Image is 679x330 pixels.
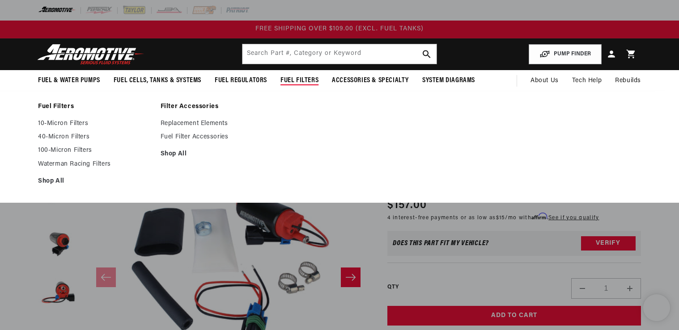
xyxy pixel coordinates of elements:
[161,103,274,111] a: Filter Accessories
[255,25,424,32] span: FREE SHIPPING OVER $109.00 (EXCL. FUEL TANKS)
[35,44,147,65] img: Aeromotive
[416,70,482,91] summary: System Diagrams
[531,213,547,220] span: Affirm
[208,70,274,91] summary: Fuel Regulators
[417,44,437,64] button: search button
[31,70,107,91] summary: Fuel & Water Pumps
[548,215,599,221] a: See if you qualify - Learn more about Affirm Financing (opens in modal)
[38,76,100,85] span: Fuel & Water Pumps
[496,215,505,221] span: $15
[38,120,152,128] a: 10-Micron Filters
[161,133,274,141] a: Fuel Filter Accessories
[38,103,152,111] a: Fuel Filters
[38,222,83,267] button: Load image 3 in gallery view
[325,70,416,91] summary: Accessories & Specialty
[387,197,427,213] span: $157.00
[393,240,489,247] div: Does This part fit My vehicle?
[524,70,565,92] a: About Us
[530,77,559,84] span: About Us
[96,267,116,287] button: Slide left
[332,76,409,85] span: Accessories & Specialty
[38,177,152,185] a: Shop All
[280,76,318,85] span: Fuel Filters
[615,76,641,86] span: Rebuilds
[341,267,361,287] button: Slide right
[581,236,636,251] button: Verify
[387,213,599,222] p: 4 interest-free payments or as low as /mo with .
[38,146,152,155] a: 100-Micron Filters
[572,76,602,86] span: Tech Help
[161,150,274,158] a: Shop All
[107,70,208,91] summary: Fuel Cells, Tanks & Systems
[215,76,267,85] span: Fuel Regulators
[274,70,325,91] summary: Fuel Filters
[114,76,201,85] span: Fuel Cells, Tanks & Systems
[38,160,152,168] a: Waterman Racing Filters
[422,76,475,85] span: System Diagrams
[38,133,152,141] a: 40-Micron Filters
[608,70,648,92] summary: Rebuilds
[529,44,602,64] button: PUMP FINDER
[161,120,274,128] a: Replacement Elements
[387,284,399,291] label: QTY
[38,272,83,316] button: Load image 4 in gallery view
[565,70,608,92] summary: Tech Help
[242,44,437,64] input: Search by Part Number, Category or Keyword
[387,306,641,326] button: Add to Cart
